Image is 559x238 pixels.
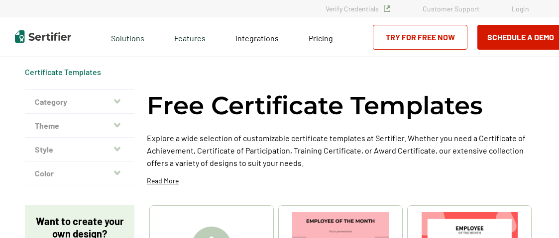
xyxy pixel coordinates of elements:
[423,4,479,13] a: Customer Support
[25,114,134,138] button: Theme
[147,176,179,186] p: Read More
[309,31,333,43] a: Pricing
[25,90,134,114] button: Category
[309,33,333,43] span: Pricing
[15,30,71,43] img: Sertifier | Digital Credentialing Platform
[25,67,101,77] div: Breadcrumb
[235,31,279,43] a: Integrations
[174,31,206,43] span: Features
[147,132,534,169] p: Explore a wide selection of customizable certificate templates at Sertifier. Whether you need a C...
[384,5,390,12] img: Verified
[25,161,134,185] button: Color
[25,67,101,77] a: Certificate Templates
[25,138,134,161] button: Style
[235,33,279,43] span: Integrations
[373,25,467,50] a: Try for Free Now
[147,89,483,122] h1: Free Certificate Templates
[326,4,390,13] a: Verify Credentials
[512,4,529,13] a: Login
[111,31,144,43] span: Solutions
